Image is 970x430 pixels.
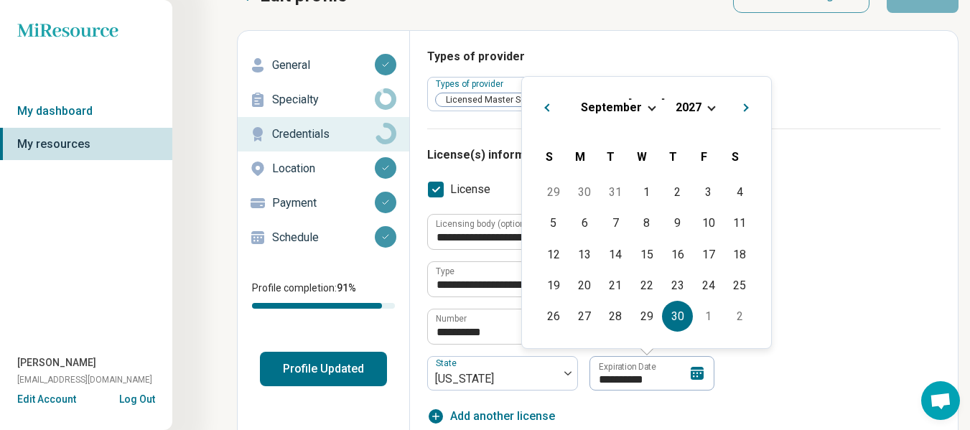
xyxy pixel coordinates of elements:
a: General [238,48,409,83]
div: Choose Monday, September 13th, 2027 [569,239,600,270]
div: Choose Thursday, September 2nd, 2027 [662,177,693,207]
button: Previous Month [533,94,556,117]
span: [EMAIL_ADDRESS][DOMAIN_NAME] [17,373,152,386]
span: F [701,150,707,164]
button: 2027 [675,100,702,115]
p: Location [272,160,375,177]
span: Add another license [450,408,555,425]
div: Choose Wednesday, September 8th, 2027 [631,207,662,238]
p: General [272,57,375,74]
span: T [669,150,677,164]
button: Next Month [737,94,760,117]
div: Choose Thursday, September 16th, 2027 [662,239,693,270]
div: Choose Sunday, September 26th, 2027 [538,301,569,332]
div: Choose Saturday, September 11th, 2027 [724,207,755,238]
div: Choose Tuesday, September 21st, 2027 [600,270,631,301]
div: Choose Monday, September 20th, 2027 [569,270,600,301]
div: Choose Sunday, September 5th, 2027 [538,207,569,238]
span: S [546,150,553,164]
button: Log Out [119,392,155,403]
span: S [732,150,739,164]
div: Month September, 2027 [538,177,755,332]
span: 91 % [337,282,356,294]
h3: License(s) information [427,146,941,164]
button: Profile Updated [260,352,387,386]
div: Choose Wednesday, September 29th, 2027 [631,301,662,332]
p: Schedule [272,229,375,246]
a: Location [238,151,409,186]
div: Choose Friday, September 17th, 2027 [693,239,724,270]
button: Edit Account [17,392,76,407]
span: License [450,181,490,198]
div: Choose Thursday, September 23rd, 2027 [662,270,693,301]
div: Choose Sunday, September 19th, 2027 [538,270,569,301]
a: Specialty [238,83,409,117]
label: Number [436,314,467,323]
label: Licensing body (optional) [436,220,535,228]
div: Choose Tuesday, September 28th, 2027 [600,301,631,332]
div: Choose Date [521,76,772,349]
span: T [607,150,615,164]
p: Payment [272,195,375,212]
div: Choose Wednesday, September 15th, 2027 [631,239,662,270]
div: Choose Wednesday, September 22nd, 2027 [631,270,662,301]
span: Licensed Master Social Worker (LMSW) [436,93,609,107]
div: Choose Thursday, September 9th, 2027 [662,207,693,238]
span: [PERSON_NAME] [17,355,96,370]
div: Choose Saturday, September 25th, 2027 [724,270,755,301]
div: Choose Tuesday, August 31st, 2027 [600,177,631,207]
div: Choose Saturday, October 2nd, 2027 [724,301,755,332]
span: September [581,101,642,114]
div: Choose Saturday, September 18th, 2027 [724,239,755,270]
div: Choose Sunday, September 12th, 2027 [538,239,569,270]
label: State [436,358,460,368]
div: Choose Saturday, September 4th, 2027 [724,177,755,207]
div: Choose Friday, September 3rd, 2027 [693,177,724,207]
div: Choose Monday, September 6th, 2027 [569,207,600,238]
label: Types of provider [436,79,506,89]
div: Choose Wednesday, September 1st, 2027 [631,177,662,207]
input: credential.licenses.0.name [428,262,727,296]
span: 2027 [676,101,701,114]
h2: [DATE] [533,94,760,115]
div: Choose Tuesday, September 14th, 2027 [600,239,631,270]
div: Choose Sunday, August 29th, 2027 [538,177,569,207]
div: Profile completion: [238,272,409,317]
a: Credentials [238,117,409,151]
div: Profile completion [252,303,395,309]
div: Choose Monday, August 30th, 2027 [569,177,600,207]
p: Specialty [272,91,375,108]
p: Credentials [272,126,375,143]
span: M [575,150,585,164]
label: Type [436,267,454,276]
span: W [637,150,647,164]
div: Choose Friday, September 24th, 2027 [693,270,724,301]
button: September [580,100,643,115]
div: Choose Friday, October 1st, 2027 [693,301,724,332]
div: Choose Monday, September 27th, 2027 [569,301,600,332]
div: Open chat [921,381,960,420]
a: Schedule [238,220,409,255]
h3: Types of provider [427,48,941,65]
a: Payment [238,186,409,220]
div: Choose Tuesday, September 7th, 2027 [600,207,631,238]
div: Choose Friday, September 10th, 2027 [693,207,724,238]
div: Choose Thursday, September 30th, 2027 [662,301,693,332]
button: Add another license [427,408,555,425]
